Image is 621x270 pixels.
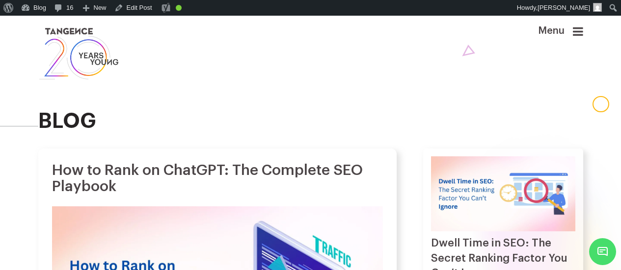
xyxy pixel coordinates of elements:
[38,110,583,132] h2: blog
[431,156,575,231] img: Dwell Time in SEO: The Secret Ranking Factor You Can’t Ignore
[52,162,383,195] h1: How to Rank on ChatGPT: The Complete SEO Playbook
[38,25,120,82] img: logo SVG
[589,238,616,265] span: Chat Widget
